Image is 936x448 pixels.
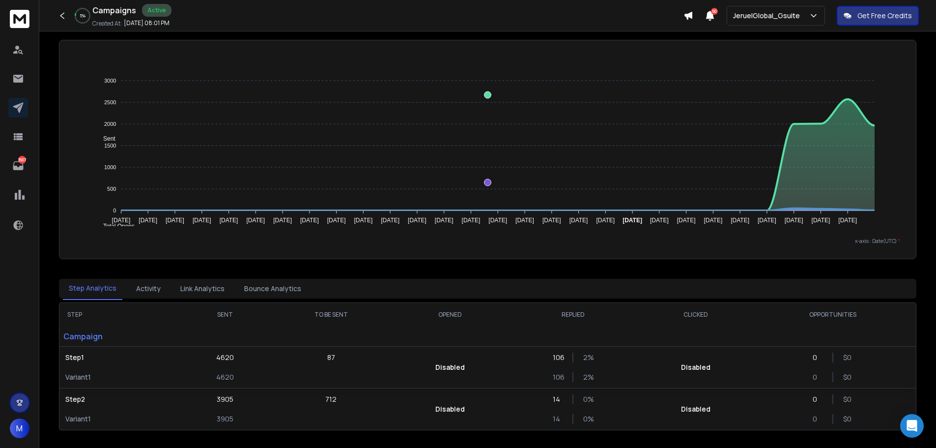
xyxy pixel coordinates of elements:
tspan: [DATE] [515,217,534,224]
span: Sent [96,135,115,142]
p: Disabled [435,404,465,414]
p: JeruelGlobal_Gsuite [733,11,804,21]
th: CLICKED [642,303,750,327]
p: 4620 [216,372,234,382]
tspan: [DATE] [677,217,696,224]
p: Created At: [92,20,122,28]
tspan: 1000 [104,164,116,170]
tspan: [DATE] [785,217,803,224]
th: OPPORTUNITIES [750,303,916,327]
tspan: [DATE] [220,217,238,224]
p: 0 [813,414,823,424]
p: Disabled [435,362,465,372]
tspan: [DATE] [246,217,265,224]
p: [DATE] 08:01 PM [124,19,170,27]
tspan: [DATE] [542,217,561,224]
p: x-axis : Date(UTC) [75,238,900,245]
tspan: [DATE] [354,217,372,224]
tspan: [DATE] [435,217,454,224]
p: 87 [327,353,335,362]
tspan: 3000 [104,78,116,84]
th: STEP [59,303,184,327]
p: 106 [553,353,563,362]
p: 2 % [583,353,593,362]
p: 0 % [583,414,593,424]
button: Activity [130,278,167,299]
p: 3907 [18,156,26,164]
tspan: [DATE] [758,217,776,224]
tspan: [DATE] [596,217,615,224]
tspan: [DATE] [704,217,723,224]
a: 3907 [8,156,28,176]
tspan: 2000 [104,121,116,127]
span: 50 [711,8,718,15]
tspan: 2500 [104,99,116,105]
p: Step 2 [65,394,178,404]
p: 5 % [80,13,85,19]
p: Step 1 [65,353,178,362]
p: $ 0 [843,353,853,362]
tspan: [DATE] [112,217,131,224]
tspan: [DATE] [650,217,669,224]
p: 0 [813,394,823,404]
tspan: [DATE] [273,217,292,224]
p: 4620 [216,353,234,362]
button: Link Analytics [174,278,230,299]
tspan: [DATE] [731,217,749,224]
p: Get Free Credits [857,11,912,21]
button: Step Analytics [63,277,122,300]
p: $ 0 [843,372,853,382]
button: Get Free Credits [837,6,919,26]
h1: Campaigns [92,4,136,16]
p: Disabled [681,404,710,414]
tspan: [DATE] [623,217,642,224]
span: Total Opens [96,223,135,230]
tspan: [DATE] [381,217,399,224]
p: 0 % [583,394,593,404]
tspan: [DATE] [838,217,857,224]
p: 14 [553,414,563,424]
p: 106 [553,372,563,382]
tspan: 0 [113,208,116,213]
button: Bounce Analytics [238,278,307,299]
tspan: [DATE] [462,217,481,224]
p: 0 [813,372,823,382]
tspan: [DATE] [166,217,184,224]
tspan: [DATE] [488,217,507,224]
p: Variant 1 [65,372,178,382]
tspan: 500 [107,186,116,192]
tspan: [DATE] [300,217,319,224]
tspan: [DATE] [569,217,588,224]
tspan: [DATE] [193,217,211,224]
tspan: 1500 [104,143,116,149]
p: Disabled [681,362,710,372]
button: M [10,418,29,438]
p: 0 [813,353,823,362]
th: OPENED [396,303,505,327]
th: REPLIED [505,303,642,327]
div: Active [142,4,171,17]
p: 3905 [217,394,233,404]
tspan: [DATE] [812,217,830,224]
p: 14 [553,394,563,404]
tspan: [DATE] [327,217,346,224]
p: $ 0 [843,394,853,404]
p: 712 [325,394,337,404]
tspan: [DATE] [139,217,157,224]
div: Open Intercom Messenger [900,414,924,438]
tspan: [DATE] [408,217,426,224]
th: SENT [184,303,267,327]
th: TO BE SENT [266,303,396,327]
p: $ 0 [843,414,853,424]
p: 3905 [217,414,233,424]
p: Campaign [59,327,184,346]
p: 2 % [583,372,593,382]
p: Variant 1 [65,414,178,424]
